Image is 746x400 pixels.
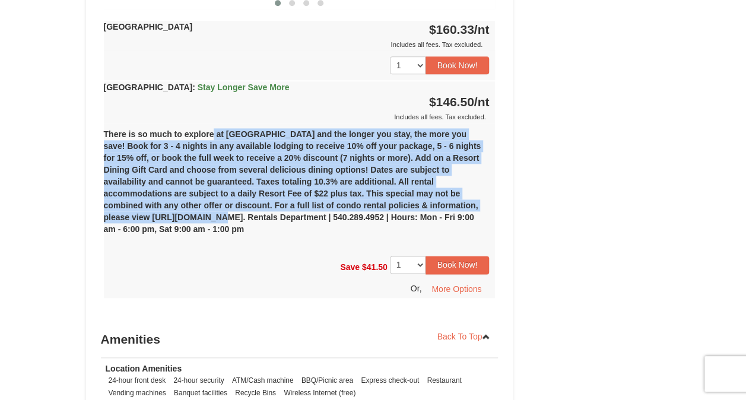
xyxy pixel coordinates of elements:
span: : [192,82,195,92]
span: $146.50 [429,95,474,109]
button: More Options [424,280,489,298]
li: Restaurant [424,374,464,386]
a: Back To Top [430,328,499,345]
li: ATM/Cash machine [229,374,297,386]
li: Wireless Internet (free) [281,386,358,398]
span: /nt [474,23,490,36]
button: Book Now! [426,256,490,274]
span: Stay Longer Save More [198,82,290,92]
div: Includes all fees. Tax excluded. [104,111,490,123]
li: 24-hour front desk [106,374,169,386]
strong: [GEOGRAPHIC_DATA] [104,22,193,31]
strong: Location Amenities [106,364,182,373]
li: Recycle Bins [232,386,279,398]
span: /nt [474,95,490,109]
strong: [GEOGRAPHIC_DATA] [104,82,290,92]
span: Or, [411,283,422,293]
button: Book Now! [426,56,490,74]
li: Express check-out [358,374,422,386]
div: Includes all fees. Tax excluded. [104,39,490,50]
div: There is so much to explore at [GEOGRAPHIC_DATA] and the longer you stay, the more you save! Book... [104,123,496,250]
span: Save [340,262,360,272]
li: BBQ/Picnic area [299,374,356,386]
h3: Amenities [101,328,499,351]
li: 24-hour security [170,374,227,386]
span: $41.50 [362,262,388,272]
li: Banquet facilities [171,386,230,398]
li: Vending machines [106,386,169,398]
strong: $160.33 [429,23,490,36]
